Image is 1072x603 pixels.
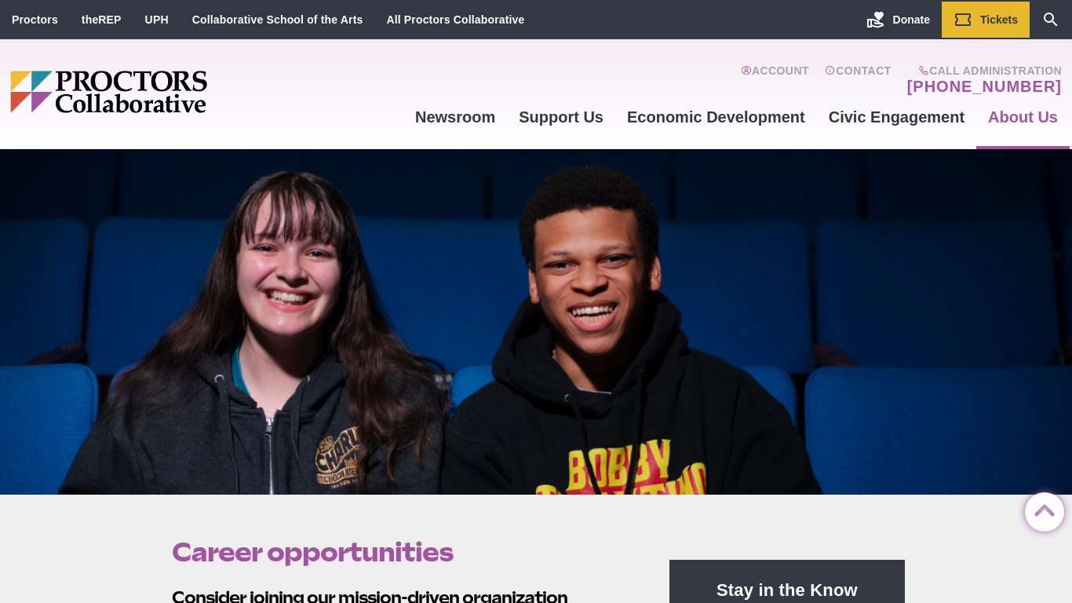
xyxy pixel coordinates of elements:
a: All Proctors Collaborative [386,13,524,26]
span: Donate [893,13,930,26]
strong: Stay in the Know [716,580,858,600]
span: Tickets [980,13,1018,26]
a: theREP [82,13,122,26]
a: Collaborative School of the Arts [192,13,363,26]
a: Back to Top [1025,493,1056,524]
span: Call Administration [902,64,1062,77]
a: Support Us [507,96,615,138]
a: Economic Development [615,96,817,138]
a: Search [1030,2,1072,38]
a: Proctors [12,13,58,26]
a: About Us [976,96,1070,138]
img: Proctors logo [10,71,328,113]
a: UPH [145,13,169,26]
a: Donate [855,2,942,38]
a: [PHONE_NUMBER] [907,77,1062,96]
a: Newsroom [403,96,507,138]
h1: Career opportunities [172,537,633,567]
a: Account [741,64,809,96]
a: Tickets [942,2,1030,38]
a: Civic Engagement [817,96,976,138]
a: Contact [825,64,892,96]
